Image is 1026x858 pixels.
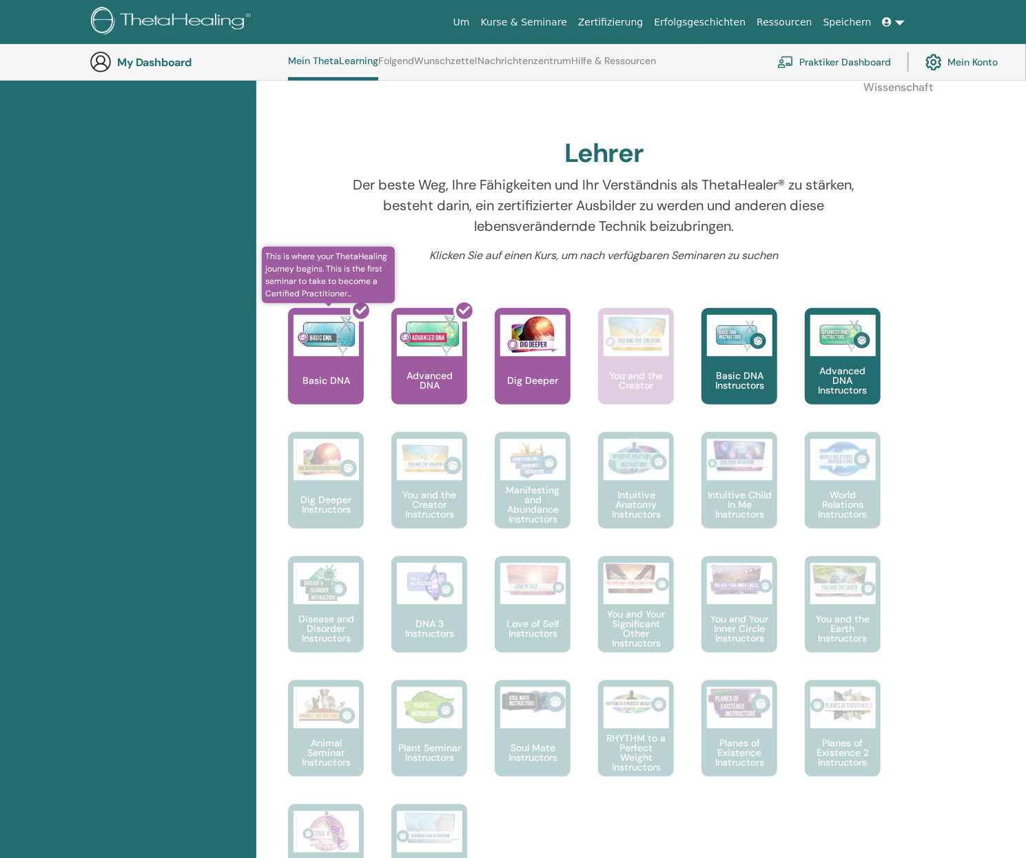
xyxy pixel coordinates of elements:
[502,376,564,385] p: Dig Deeper
[391,619,467,638] p: DNA 3 Instructors
[598,490,674,519] p: Intuitive Anatomy Instructors
[598,432,674,556] a: Intuitive Anatomy Instructors Intuitive Anatomy Instructors
[701,371,777,390] p: Basic DNA Instructors
[478,55,571,77] a: Nachrichtenzentrum
[397,811,462,844] img: Discover Your Algorithm Instructors
[604,439,669,480] img: Intuitive Anatomy Instructors
[337,174,872,236] p: Der beste Weg, Ihre Fähigkeiten und Ihr Verständnis als ThetaHealer® zu stärken, besteht darin, e...
[598,556,674,680] a: You and Your Significant Other Instructors You and Your Significant Other Instructors
[805,308,881,432] a: Advanced DNA Instructors Advanced DNA Instructors
[495,308,571,432] a: Dig Deeper Dig Deeper
[701,680,777,804] a: Planes of Existence Instructors Planes of Existence Instructors
[397,687,462,728] img: Plant Seminar Instructors
[495,432,571,556] a: Manifesting and Abundance Instructors Manifesting and Abundance Instructors
[598,733,674,772] p: RHYTHM to a Perfect Weight Instructors
[598,371,674,390] p: You and the Creator
[701,308,777,432] a: Basic DNA Instructors Basic DNA Instructors
[378,55,414,77] a: Folgend
[91,7,256,38] img: logo.png
[294,687,359,728] img: Animal Seminar Instructors
[448,10,475,35] a: Um
[598,680,674,804] a: RHYTHM to a Perfect Weight Instructors RHYTHM to a Perfect Weight Instructors
[500,563,566,597] img: Love of Self Instructors
[294,811,359,852] img: DNA 4 Part 1 Instructors
[287,60,345,118] p: Praktiker
[500,439,566,480] img: Manifesting and Abundance Instructors
[777,47,891,77] a: Praktiker Dashboard
[707,687,772,721] img: Planes of Existence Instructors
[294,563,359,604] img: Disease and Disorder Instructors
[671,60,729,118] p: Meister
[479,60,537,118] p: Lehrer
[805,556,881,680] a: You and the Earth Instructors You and the Earth Instructors
[805,366,881,395] p: Advanced DNA Instructors
[564,138,644,170] h2: Lehrer
[805,738,881,767] p: Planes of Existence 2 Instructors
[863,60,921,118] p: Zertifikat der Wissenschaft
[701,432,777,556] a: Intuitive Child In Me Instructors Intuitive Child In Me Instructors
[810,687,876,724] img: Planes of Existence 2 Instructors
[805,614,881,643] p: You and the Earth Instructors
[598,308,674,432] a: You and the Creator You and the Creator
[701,556,777,680] a: You and Your Inner Circle Instructors You and Your Inner Circle Instructors
[397,315,462,356] img: Advanced DNA
[391,432,467,556] a: You and the Creator Instructors You and the Creator Instructors
[604,563,669,594] img: You and Your Significant Other Instructors
[294,315,359,356] img: Basic DNA
[810,563,876,599] img: You and the Earth Instructors
[288,55,378,81] a: Mein ThetaLearning
[701,614,777,643] p: You and Your Inner Circle Instructors
[777,56,794,68] img: chalkboard-teacher.svg
[701,738,777,767] p: Planes of Existence Instructors
[810,439,876,480] img: World Relations Instructors
[500,315,566,356] img: Dig Deeper
[288,432,364,556] a: Dig Deeper Instructors Dig Deeper Instructors
[262,247,395,303] span: This is where your ThetaHealing journey begins. This is the first seminar to take to become a Cer...
[475,10,573,35] a: Kurse & Seminare
[288,738,364,767] p: Animal Seminar Instructors
[604,315,669,353] img: You and the Creator
[495,743,571,762] p: Soul Mate Instructors
[391,308,467,432] a: Advanced DNA Advanced DNA
[598,609,674,648] p: You and Your Significant Other Instructors
[648,10,751,35] a: Erfolgsgeschichten
[288,556,364,680] a: Disease and Disorder Instructors Disease and Disorder Instructors
[294,439,359,480] img: Dig Deeper Instructors
[805,490,881,519] p: World Relations Instructors
[288,680,364,804] a: Animal Seminar Instructors Animal Seminar Instructors
[571,55,656,77] a: Hilfe & Ressourcen
[391,556,467,680] a: DNA 3 Instructors DNA 3 Instructors
[391,743,467,762] p: Plant Seminar Instructors
[573,10,648,35] a: Zertifizierung
[707,563,772,596] img: You and Your Inner Circle Instructors
[701,490,777,519] p: Intuitive Child In Me Instructors
[495,619,571,638] p: Love of Self Instructors
[500,687,566,716] img: Soul Mate Instructors
[415,55,478,77] a: Wunschzettel
[604,687,669,719] img: RHYTHM to a Perfect Weight Instructors
[397,439,462,480] img: You and the Creator Instructors
[90,51,112,73] img: generic-user-icon.jpg
[397,563,462,604] img: DNA 3 Instructors
[117,56,255,69] h3: My Dashboard
[391,680,467,804] a: Plant Seminar Instructors Plant Seminar Instructors
[495,485,571,524] p: Manifesting and Abundance Instructors
[925,47,998,77] a: Mein Konto
[805,432,881,556] a: World Relations Instructors World Relations Instructors
[810,315,876,356] img: Advanced DNA Instructors
[288,308,364,432] a: This is where your ThetaHealing journey begins. This is the first seminar to take to become a Cer...
[288,495,364,514] p: Dig Deeper Instructors
[707,439,772,473] img: Intuitive Child In Me Instructors
[495,680,571,804] a: Soul Mate Instructors Soul Mate Instructors
[925,50,942,74] img: cog.svg
[288,614,364,643] p: Disease and Disorder Instructors
[495,556,571,680] a: Love of Self Instructors Love of Self Instructors
[337,247,872,264] p: Klicken Sie auf einen Kurs, um nach verfügbaren Seminaren zu suchen
[805,680,881,804] a: Planes of Existence 2 Instructors Planes of Existence 2 Instructors
[391,371,467,390] p: Advanced DNA
[751,10,817,35] a: Ressourcen
[391,490,467,519] p: You and the Creator Instructors
[818,10,877,35] a: Speichern
[707,315,772,356] img: Basic DNA Instructors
